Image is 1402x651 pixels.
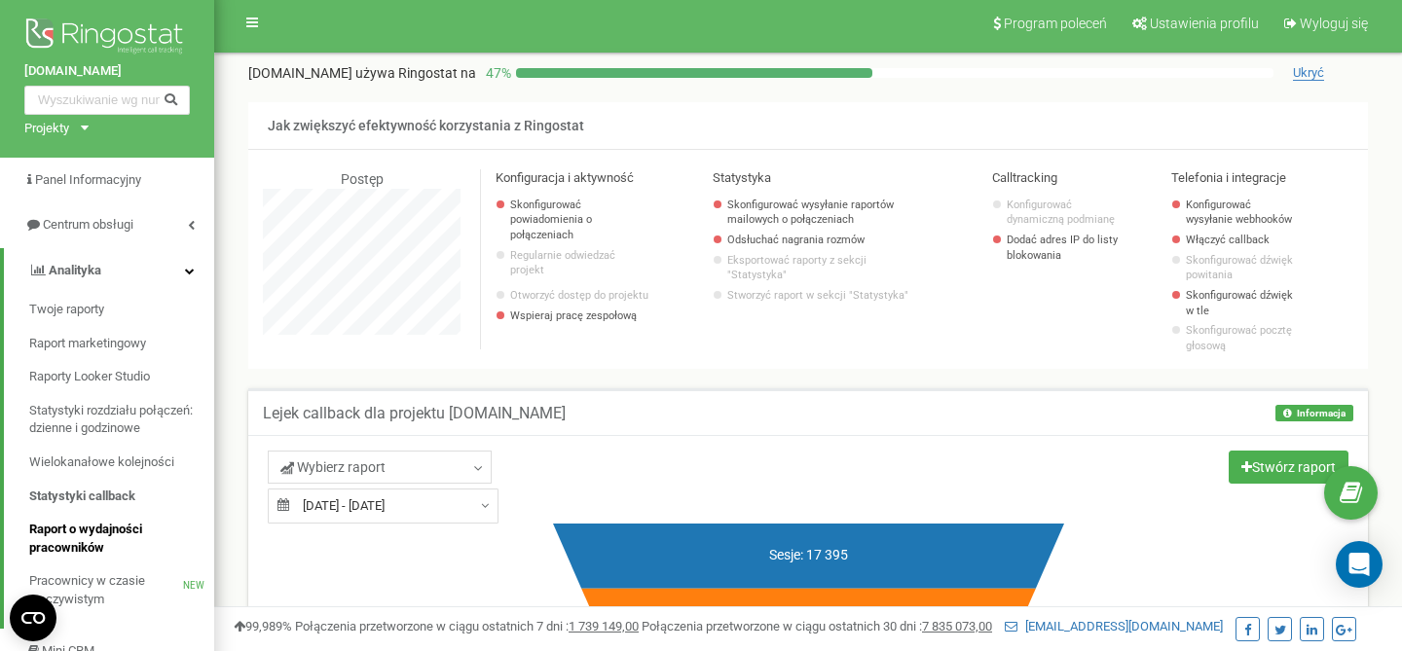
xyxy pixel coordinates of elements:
[29,293,214,327] a: Twoje raporty
[29,480,214,514] a: Statystyki callback
[510,288,648,304] a: Otworzyć dostęp do projektu
[295,619,639,633] span: Połączenia przetworzone w ciągu ostatnich 7 dni :
[29,301,104,319] span: Twoje raporty
[43,217,133,232] span: Centrum obsługi
[280,457,386,477] span: Wybierz raport
[29,368,150,386] span: Raporty Looker Studio
[642,619,992,633] span: Połączenia przetworzone w ciągu ostatnich 30 dni :
[1293,65,1324,81] span: Ukryć
[510,248,648,278] p: Regularnie odwiedzać projekt
[4,248,214,294] a: Analityka
[355,65,476,81] span: używa Ringostat na
[29,394,214,446] a: Statystyki rozdziału połączeń: dzienne i godzinowe
[1186,233,1297,248] a: Włączyć callback
[1229,451,1348,484] a: Stwórz raport
[476,63,516,83] p: 47 %
[248,63,476,83] p: [DOMAIN_NAME]
[24,62,190,81] a: [DOMAIN_NAME]
[10,595,56,641] button: Open CMP widget
[49,263,101,277] span: Analityka
[29,521,204,557] span: Raport o wydajności pracowników
[29,513,214,564] a: Raport o wydajności pracowników
[1336,541,1383,588] div: Open Intercom Messenger
[35,172,141,187] span: Panel Informacyjny
[29,446,214,480] a: Wielokanałowe kolejności
[29,327,214,361] a: Raport marketingowy
[1150,16,1259,31] span: Ustawienia profilu
[24,120,69,138] div: Projekty
[29,402,204,438] span: Statystyki rozdziału połączeń: dzienne i godzinowe
[496,170,634,185] span: Konfiguracja i aktywność
[713,170,771,185] span: Statystyka
[29,488,135,506] span: Statystyki callback
[1186,323,1297,353] a: Skonfigurować pocztę głosową
[1300,16,1368,31] span: Wyloguj się
[1004,16,1107,31] span: Program poleceń
[727,233,909,248] a: Odsłuchać nagrania rozmów
[1007,198,1119,228] a: Konfigurować dynamiczną podmianę
[727,198,909,228] a: Skonfigurować wysyłanie raportów mailowych o połączeniach
[1186,253,1297,283] a: Skonfigurować dźwięk powitania
[727,288,909,304] a: Stworzyć raport w sekcji "Statystyka"
[992,170,1057,185] span: Calltracking
[1171,170,1286,185] span: Telefonia i integracje
[922,619,992,633] u: 7 835 073,00
[24,86,190,115] input: Wyszukiwanie wg numeru
[234,619,292,633] span: 99,989%
[510,198,648,243] a: Skonfigurować powiadomienia o połączeniach
[1275,405,1353,421] button: Informacja
[341,171,384,187] span: Postęp
[727,253,909,283] a: Eksportować raporty z sekcji "Statystyka"
[1007,233,1119,263] a: Dodać adres IP do listy blokowania
[1186,198,1297,228] a: Konfigurować wysyłanie webhooków
[29,360,214,394] a: Raporty Looker Studio
[268,451,492,484] a: Wybierz raport
[29,564,214,616] a: Pracownicy w czasie rzeczywistymNEW
[29,335,146,353] span: Raport marketingowy
[268,118,584,133] span: Jak zwiększyć efektywność korzystania z Ringostat
[24,14,190,62] img: Ringostat logo
[263,405,566,422] h5: Lejek callback dla projektu [DOMAIN_NAME]
[1186,288,1297,318] a: Skonfigurować dźwięk w tle
[569,619,639,633] u: 1 739 149,00
[510,308,648,324] p: Wspieraj pracę zespołową
[29,572,183,608] span: Pracownicy w czasie rzeczywistym
[29,453,174,472] span: Wielokanałowe kolejności
[1005,619,1223,633] a: [EMAIL_ADDRESS][DOMAIN_NAME]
